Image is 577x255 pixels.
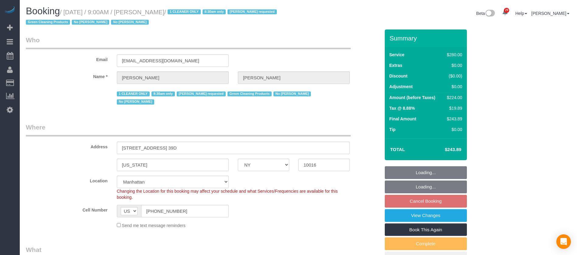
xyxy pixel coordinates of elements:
[390,35,464,42] h3: Summary
[389,62,402,68] label: Extras
[228,9,276,14] span: [PERSON_NAME] requested
[389,52,405,58] label: Service
[444,116,462,122] div: $243.89
[238,71,350,84] input: Last Name
[203,9,226,14] span: 8:30am only
[390,147,405,152] strong: Total
[515,11,527,16] a: Help
[117,99,154,104] span: No [PERSON_NAME]
[151,91,175,96] span: 8:30am only
[177,91,226,96] span: [PERSON_NAME] requested
[141,205,229,217] input: Cell Number
[72,20,109,25] span: No [PERSON_NAME]
[385,209,467,222] a: View Changes
[117,189,338,200] span: Changing the Location for this booking may affect your schedule and what Services/Frequencies are...
[26,9,279,26] small: / [DATE] / 9:00AM / [PERSON_NAME]
[122,223,186,228] span: Send me text message reminders
[26,20,70,25] span: Green Cleaning Products
[273,91,311,96] span: No [PERSON_NAME]
[117,91,150,96] span: 1 CLEANER ONLY
[476,11,495,16] a: Beta
[117,159,229,171] input: City
[504,8,509,13] span: 29
[531,11,569,16] a: [PERSON_NAME]
[26,36,351,49] legend: Who
[499,6,511,19] a: 29
[228,91,272,96] span: Green Cleaning Products
[444,73,462,79] div: ($0.00)
[389,126,396,133] label: Tip
[21,54,112,63] label: Email
[444,84,462,90] div: $0.00
[21,205,112,213] label: Cell Number
[444,52,462,58] div: $280.00
[117,71,229,84] input: First Name
[444,126,462,133] div: $0.00
[426,147,461,152] h4: $243.89
[444,95,462,101] div: $224.00
[389,105,415,111] label: Tax @ 8.88%
[117,54,229,67] input: Email
[4,6,16,15] img: Automaid Logo
[21,176,112,184] label: Location
[298,159,350,171] input: Zip Code
[385,223,467,236] a: Book This Again
[26,123,351,136] legend: Where
[168,9,200,14] span: 1 CLEANER ONLY
[21,142,112,150] label: Address
[26,6,60,16] span: Booking
[389,84,413,90] label: Adjustment
[21,71,112,80] label: Name *
[485,10,495,18] img: New interface
[111,20,148,25] span: No [PERSON_NAME]
[389,73,408,79] label: Discount
[389,95,435,101] label: Amount (before Taxes)
[444,105,462,111] div: $19.89
[444,62,462,68] div: $0.00
[556,234,571,249] div: Open Intercom Messenger
[389,116,416,122] label: Final Amount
